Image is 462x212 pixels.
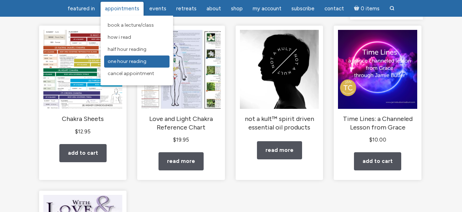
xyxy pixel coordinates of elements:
[43,30,122,109] img: Chakra Sheets
[43,115,122,123] h2: Chakra Sheets
[320,2,348,16] a: Contact
[104,55,170,68] a: One Hour Reading
[75,128,91,135] bdi: 12.95
[287,2,319,16] a: Subscribe
[206,5,221,12] span: About
[145,2,171,16] a: Events
[104,19,170,31] a: Book a Lecture/Class
[324,5,344,12] span: Contact
[149,5,166,12] span: Events
[361,6,380,11] span: 0 items
[108,70,154,76] span: Cancel Appointment
[141,115,220,132] h2: Love and Light Chakra Reference Chart
[104,68,170,80] a: Cancel Appointment
[105,5,139,12] span: Appointments
[108,46,146,52] span: Half Hour Reading
[338,115,417,132] h2: Time Lines: a Channeled Lesson from Grace
[68,5,95,12] span: featured in
[141,30,220,109] img: Love and Light Chakra Reference Chart
[202,2,225,16] a: About
[231,5,243,12] span: Shop
[108,34,131,40] span: How I Read
[338,30,417,109] img: Time Lines: a Channeled Lesson from Grace
[350,1,384,16] a: Cart0 items
[104,31,170,43] a: How I Read
[176,5,197,12] span: Retreats
[240,30,319,109] img: not a kult™ spirit driven essential oil products
[369,137,386,143] bdi: 10.00
[257,141,302,159] a: Read more about “not a kult™ spirit driven essential oil products”
[63,2,99,16] a: featured in
[173,137,189,143] bdi: 19.95
[248,2,286,16] a: My Account
[141,30,220,144] a: Love and Light Chakra Reference Chart $19.95
[101,2,144,16] a: Appointments
[75,128,78,135] span: $
[369,137,372,143] span: $
[338,30,417,144] a: Time Lines: a Channeled Lesson from Grace $10.00
[173,137,176,143] span: $
[240,115,319,132] h2: not a kult™ spirit driven essential oil products
[104,43,170,55] a: Half Hour Reading
[253,5,281,12] span: My Account
[240,30,319,132] a: not a kult™ spirit driven essential oil products
[291,5,315,12] span: Subscribe
[354,152,401,170] a: Add to cart: “Time Lines: a Channeled Lesson from Grace”
[43,30,122,136] a: Chakra Sheets $12.95
[354,5,361,12] i: Cart
[108,58,146,64] span: One Hour Reading
[108,22,154,28] span: Book a Lecture/Class
[159,152,204,170] a: Read more about “Love and Light Chakra Reference Chart”
[172,2,201,16] a: Retreats
[227,2,247,16] a: Shop
[59,144,107,162] a: Add to cart: “Chakra Sheets”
